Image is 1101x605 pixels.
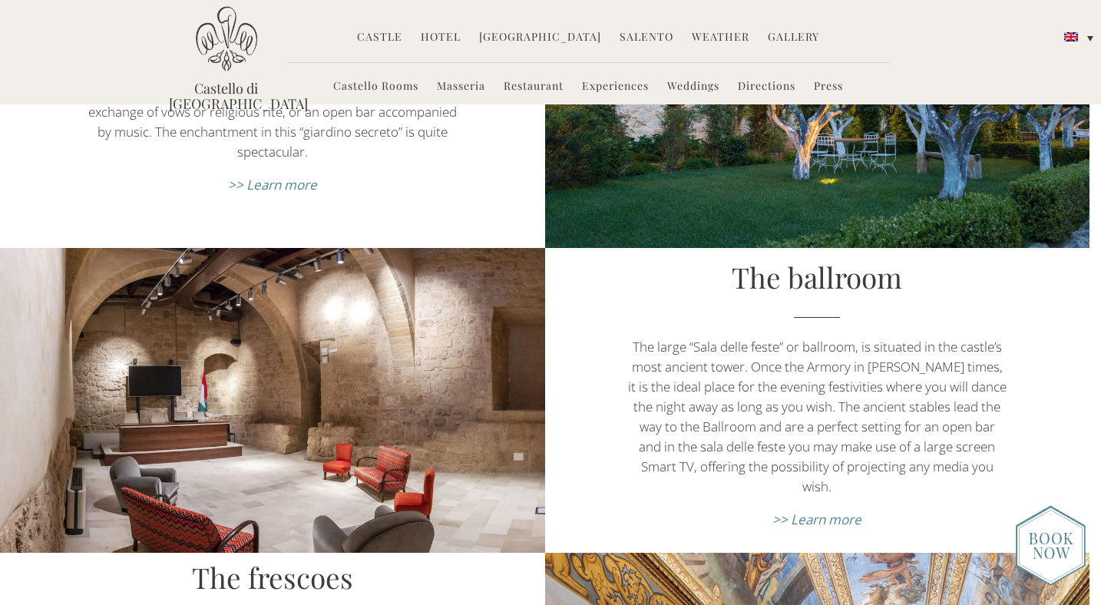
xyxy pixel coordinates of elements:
a: Hotel [421,29,461,47]
a: Salento [620,29,673,47]
img: enquire_today_weddings_page.png [1016,505,1086,586]
a: >> Learn more [228,176,317,193]
a: Castle [357,29,402,47]
a: Experiences [582,78,649,96]
a: Gallery [768,29,819,47]
img: new-booknow.png [1016,506,1086,586]
a: Directions [738,78,795,96]
a: Press [814,78,843,96]
a: Masseria [437,78,485,96]
a: The frescoes [192,558,353,596]
img: English [1064,32,1078,41]
img: Castello di Ugento [196,6,257,71]
a: The ballroom [732,258,902,296]
a: Weddings [667,78,719,96]
a: Castello di [GEOGRAPHIC_DATA] [169,81,284,111]
a: Weather [692,29,749,47]
a: Castello Rooms [333,78,418,96]
a: Restaurant [504,78,564,96]
a: [GEOGRAPHIC_DATA] [479,29,601,47]
p: The large “Sala delle feste” or ballroom, is situated in the castle’s most ancient tower. Once th... [627,337,1007,497]
a: >> Learn more [772,511,861,528]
